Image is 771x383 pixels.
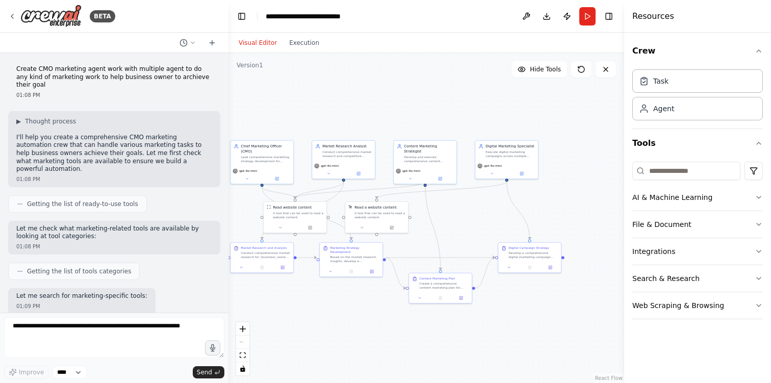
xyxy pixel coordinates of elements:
button: No output available [519,264,541,270]
div: Version 1 [237,61,263,69]
button: zoom in [236,322,249,336]
span: Getting the list of ready-to-use tools [27,200,138,208]
button: Improve [4,366,48,379]
button: Start a new chat [204,37,220,49]
button: AI & Machine Learning [632,184,763,211]
button: Hide Tools [511,61,567,78]
button: Open in side panel [296,224,325,231]
div: ScrapeElementFromWebsiteToolRead a website contentA tool that can be used to read a website content. [345,201,408,234]
span: Thought process [25,117,76,125]
g: Edge from 15768734-45c9-4130-b4a8-f077c4e5f2ad to 6d35a442-efd1-4af3-a651-5e3e9d7300c8 [260,187,298,198]
span: Getting the list of tools categories [27,267,131,275]
div: Based on the market research insights, develop a comprehensive marketing strategy for {business_n... [330,255,379,263]
button: Open in side panel [426,175,455,182]
div: Digital Marketing Specialist [485,144,535,149]
p: Let me check what marketing-related tools are available by looking at tool categories: [16,225,212,241]
div: A tool that can be used to read a website content. [273,211,323,219]
div: Market Research Analyst [322,144,372,149]
div: Digital Marketing SpecialistExecute digital marketing campaigns across multiple channels for {bus... [475,140,538,180]
div: Execute digital marketing campaigns across multiple channels for {business_name}, optimize online... [485,150,535,158]
g: Edge from e77f612a-5ac3-484c-a850-5b3c31ff0dd7 to bc0751fd-f35f-484a-9bce-02a9985d9549 [386,255,495,260]
img: ScrapeWebsiteTool [267,205,271,209]
g: Edge from ad67d03d-a421-4acd-b90c-eeaa9ef1ae40 to c47fe8d0-7599-4b14-975f-ccde0a4ab9d1 [423,182,443,270]
div: 01:08 PM [16,91,212,99]
div: 01:08 PM [16,175,212,183]
span: gpt-4o-mini [321,164,339,168]
span: gpt-4o-mini [484,164,502,168]
div: Create a comprehensive content marketing plan for {business_name} based on the marketing strategy... [419,282,469,290]
div: Marketing Strategy Development [330,246,379,254]
div: Digital Campaign StrategyDevelop a comprehensive digital marketing campaign strategy for {busines... [498,242,561,273]
g: Edge from f4286590-89dd-41d2-a27a-67ea602a6719 to 6d35a442-efd1-4af3-a651-5e3e9d7300c8 [293,182,346,198]
g: Edge from c47fe8d0-7599-4b14-975f-ccde0a4ab9d1 to bc0751fd-f35f-484a-9bce-02a9985d9549 [475,255,495,291]
button: Visual Editor [233,37,283,49]
span: ▶ [16,117,21,125]
div: A tool that can be used to read a website content. [354,211,405,219]
div: Lead comprehensive marketing strategy development for {business_name}, coordinate marketing initi... [241,155,290,163]
div: Read website content [273,205,312,210]
div: Marketing Strategy DevelopmentBased on the market research insights, develop a comprehensive mark... [319,242,383,277]
button: Integrations [632,238,763,265]
button: ▶Thought process [16,117,76,125]
button: Open in side panel [363,268,380,274]
button: Open in side panel [263,175,292,182]
div: Content Marketing Plan [419,276,455,280]
div: Agent [653,104,674,114]
h4: Resources [632,10,674,22]
div: Conduct comprehensive market research and competitive analysis for {business_name} in the {indust... [322,150,372,158]
g: Edge from 748b1278-3910-46f4-a348-99d9ea81f1c6 to e77f612a-5ac3-484c-a850-5b3c31ff0dd7 [297,255,317,260]
a: React Flow attribution [595,375,623,381]
div: BETA [90,10,115,22]
div: 01:09 PM [16,302,147,310]
g: Edge from f4286590-89dd-41d2-a27a-67ea602a6719 to 748b1278-3910-46f4-a348-99d9ea81f1c6 [260,182,346,239]
button: Open in side panel [377,224,406,231]
div: Conduct comprehensive market research for {business_name} in the {industry} industry. Analyze mar... [241,251,290,259]
g: Edge from 923a4437-8978-4cff-9db5-1cbcce43d652 to 340ded22-9dbe-418b-b4d1-9998c7ce7ca3 [374,182,509,198]
span: gpt-4o-mini [239,169,257,173]
button: Hide right sidebar [602,9,616,23]
button: Open in side panel [452,295,470,301]
button: Open in side panel [542,264,559,270]
button: No output available [430,295,451,301]
div: Crew [632,65,763,129]
g: Edge from e77f612a-5ac3-484c-a850-5b3c31ff0dd7 to c47fe8d0-7599-4b14-975f-ccde0a4ab9d1 [386,255,406,291]
span: Send [197,368,212,376]
div: Task [653,76,669,86]
nav: breadcrumb [266,11,341,21]
div: Chief Marketing Officer (CMO)Lead comprehensive marketing strategy development for {business_name... [230,140,294,185]
div: Develop and execute comprehensive content marketing strategies for {business_name}, creating enga... [404,155,453,163]
p: Create CMO marketing agent work with multiple agent to do any kind of marketing work to help busi... [16,65,212,89]
span: Improve [19,368,44,376]
button: Execution [283,37,325,49]
img: ScrapeElementFromWebsiteTool [348,205,352,209]
div: Digital Campaign Strategy [508,246,549,250]
button: Open in side panel [507,170,536,176]
button: toggle interactivity [236,362,249,375]
div: Chief Marketing Officer (CMO) [241,144,290,154]
button: Click to speak your automation idea [205,340,220,355]
div: Develop a comprehensive digital marketing campaign strategy for {business_name} targeting {target... [508,251,558,259]
button: No output available [251,264,273,270]
span: Hide Tools [530,65,561,73]
div: Content Marketing PlanCreate a comprehensive content marketing plan for {business_name} based on ... [408,273,472,304]
div: Tools [632,158,763,327]
span: gpt-4o-mini [402,169,420,173]
div: Market Research and Analysis [241,246,287,250]
button: File & Document [632,211,763,238]
g: Edge from ad67d03d-a421-4acd-b90c-eeaa9ef1ae40 to 6d35a442-efd1-4af3-a651-5e3e9d7300c8 [293,182,428,198]
div: Content Marketing StrategistDevelop and execute comprehensive content marketing strategies for {b... [393,140,457,185]
button: Crew [632,37,763,65]
div: Market Research AnalystConduct comprehensive market research and competitive analysis for {busine... [312,140,375,180]
button: Tools [632,129,763,158]
button: No output available [341,268,362,274]
img: Logo [20,5,82,28]
button: Open in side panel [274,264,291,270]
div: ScrapeWebsiteToolRead website contentA tool that can be used to read a website content. [263,201,327,234]
div: React Flow controls [236,322,249,375]
button: Send [193,366,224,378]
div: 01:08 PM [16,243,212,250]
button: fit view [236,349,249,362]
g: Edge from 923a4437-8978-4cff-9db5-1cbcce43d652 to bc0751fd-f35f-484a-9bce-02a9985d9549 [504,182,532,239]
div: Content Marketing Strategist [404,144,453,154]
div: Market Research and AnalysisConduct comprehensive market research for {business_name} in the {ind... [230,242,294,273]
